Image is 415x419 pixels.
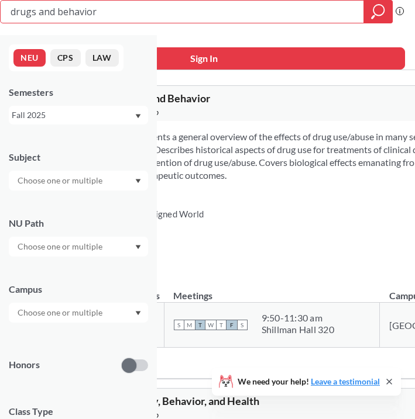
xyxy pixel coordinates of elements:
span: PSYC 1250 : Drugs and Behavior [66,92,210,105]
div: Campus [9,283,148,296]
div: Semesters [9,86,148,99]
div: NU Path [9,217,148,230]
button: NEU [13,49,46,67]
span: S [174,320,184,330]
svg: Dropdown arrow [135,114,141,119]
span: M [184,320,195,330]
span: W [205,320,216,330]
button: CPS [50,49,81,67]
input: Choose one or multiple [12,306,110,320]
div: Fall 2025 [12,109,134,122]
p: Honors [9,358,40,372]
svg: Dropdown arrow [135,311,141,316]
svg: Dropdown arrow [135,245,141,250]
div: Dropdown arrow [9,303,148,323]
span: We need your help! [238,378,380,386]
span: PHTH 6204 : Society, Behavior, and Health [66,394,259,407]
div: Fall 2025Dropdown arrow [9,106,148,124]
div: Shillman Hall 320 [262,324,334,335]
div: 9:50 - 11:30 am [262,312,334,324]
input: Choose one or multiple [12,174,110,188]
div: Dropdown arrow [9,171,148,191]
span: S [237,320,248,330]
button: LAW [85,49,119,67]
input: Choose one or multiple [12,240,110,254]
input: Class, professor, course number, "phrase" [9,2,355,22]
span: Class Type [9,405,148,418]
span: T [195,320,205,330]
span: T [216,320,227,330]
th: Meetings [164,278,380,303]
span: F [227,320,237,330]
button: Sign In [3,47,405,70]
div: Subject [9,151,148,164]
div: Dropdown arrow [9,237,148,257]
svg: Dropdown arrow [135,179,141,183]
a: Leave a testimonial [311,376,380,386]
svg: magnifying glass [371,4,385,20]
